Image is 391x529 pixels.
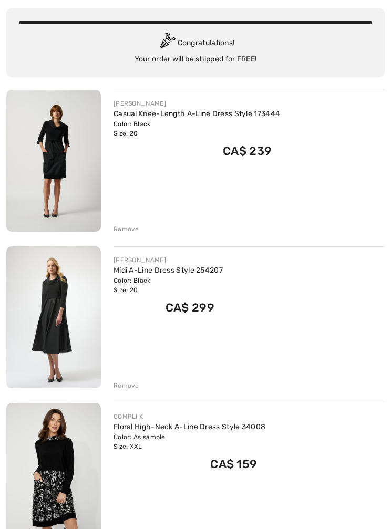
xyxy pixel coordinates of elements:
div: [PERSON_NAME] [114,99,280,108]
div: Congratulations! Your order will be shipped for FREE! [19,33,372,65]
div: [PERSON_NAME] [114,255,223,265]
span: CA$ 159 [210,457,257,471]
a: Midi A-Line Dress Style 254207 [114,266,223,275]
span: CA$ 299 [166,300,214,315]
div: Remove [114,381,139,390]
img: Midi A-Line Dress Style 254207 [6,246,101,388]
div: COMPLI K [114,412,265,421]
img: Congratulation2.svg [157,33,178,54]
div: Color: As sample Size: XXL [114,432,265,451]
span: CA$ 239 [223,144,272,158]
div: Remove [114,224,139,234]
div: Color: Black Size: 20 [114,276,223,295]
div: Color: Black Size: 20 [114,119,280,138]
a: Floral High-Neck A-Line Dress Style 34008 [114,422,265,431]
a: Casual Knee-Length A-Line Dress Style 173444 [114,109,280,118]
img: Casual Knee-Length A-Line Dress Style 173444 [6,90,101,232]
